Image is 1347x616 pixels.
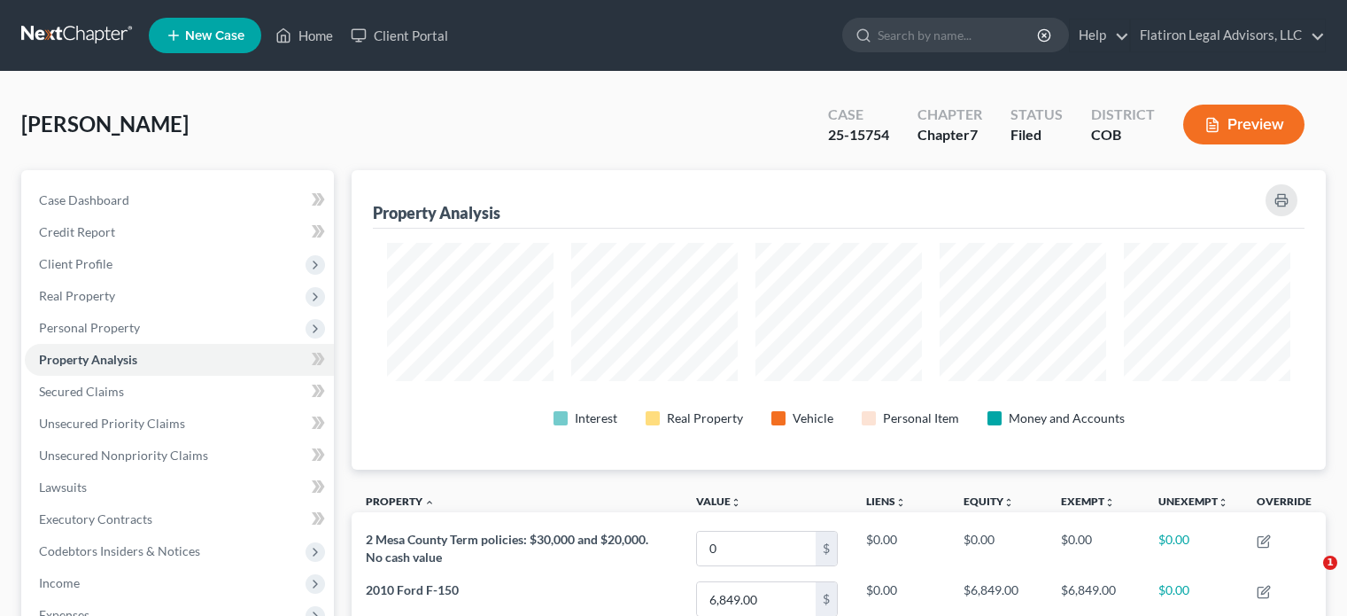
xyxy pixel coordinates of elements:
[1061,495,1115,508] a: Exemptunfold_more
[1287,556,1329,598] iframe: Intercom live chat
[267,19,342,51] a: Home
[39,480,87,495] span: Lawsuits
[39,288,115,303] span: Real Property
[917,105,982,125] div: Chapter
[373,202,500,223] div: Property Analysis
[25,376,334,408] a: Secured Claims
[39,352,137,367] span: Property Analysis
[25,503,334,535] a: Executory Contracts
[828,105,889,125] div: Case
[1104,497,1115,508] i: unfold_more
[1183,105,1304,144] button: Preview
[1010,105,1063,125] div: Status
[366,582,459,597] span: 2010 Ford F-150
[1047,523,1144,573] td: $0.00
[852,523,949,573] td: $0.00
[828,125,889,145] div: 25-15754
[25,440,334,472] a: Unsecured Nonpriority Claims
[185,29,244,43] span: New Case
[917,125,982,145] div: Chapter
[39,384,124,399] span: Secured Claims
[25,184,334,216] a: Case Dashboard
[964,495,1014,508] a: Equityunfold_more
[793,409,833,427] div: Vehicle
[697,582,816,616] input: 0.00
[895,497,906,508] i: unfold_more
[25,344,334,376] a: Property Analysis
[39,511,152,526] span: Executory Contracts
[39,448,208,463] span: Unsecured Nonpriority Claims
[39,192,129,207] span: Case Dashboard
[816,582,837,616] div: $
[1242,484,1326,524] th: Override
[25,408,334,440] a: Unsecured Priority Claims
[39,575,80,590] span: Income
[366,532,648,565] span: 2 Mesa County Term policies: $30,000 and $20,000. No cash value
[1144,523,1242,573] td: $0.00
[1091,125,1155,145] div: COB
[39,416,185,431] span: Unsecured Priority Claims
[1009,409,1125,427] div: Money and Accounts
[21,111,189,136] span: [PERSON_NAME]
[1070,19,1129,51] a: Help
[667,409,743,427] div: Real Property
[25,472,334,503] a: Lawsuits
[39,543,200,558] span: Codebtors Insiders & Notices
[366,495,435,508] a: Property expand_less
[39,256,112,271] span: Client Profile
[424,497,435,508] i: expand_less
[342,19,457,51] a: Client Portal
[1323,556,1337,570] span: 1
[816,532,837,565] div: $
[878,19,1040,51] input: Search by name...
[1158,495,1228,508] a: Unexemptunfold_more
[1010,125,1063,145] div: Filed
[883,409,959,427] div: Personal Item
[575,409,617,427] div: Interest
[949,523,1047,573] td: $0.00
[731,497,741,508] i: unfold_more
[25,216,334,248] a: Credit Report
[696,495,741,508] a: Valueunfold_more
[1003,497,1014,508] i: unfold_more
[1091,105,1155,125] div: District
[970,126,978,143] span: 7
[1218,497,1228,508] i: unfold_more
[39,224,115,239] span: Credit Report
[697,532,816,565] input: 0.00
[866,495,906,508] a: Liensunfold_more
[1131,19,1325,51] a: Flatiron Legal Advisors, LLC
[39,320,140,335] span: Personal Property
